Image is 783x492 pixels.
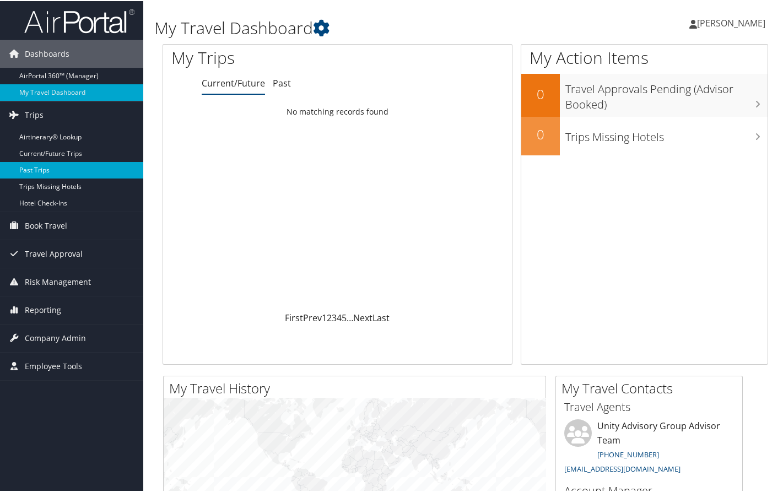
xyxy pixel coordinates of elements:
h2: My Travel Contacts [561,378,742,397]
h2: 0 [521,84,560,102]
h3: Travel Agents [564,398,734,414]
a: Last [372,311,390,323]
span: Dashboards [25,39,69,67]
span: Employee Tools [25,352,82,379]
img: airportal-logo.png [24,7,134,33]
h2: 0 [521,124,560,143]
h1: My Action Items [521,45,768,68]
a: [PERSON_NAME] [689,6,776,39]
h3: Travel Approvals Pending (Advisor Booked) [565,75,768,111]
a: First [285,311,303,323]
td: No matching records found [163,101,512,121]
a: 4 [337,311,342,323]
a: [PHONE_NUMBER] [597,448,659,458]
span: [PERSON_NAME] [697,16,765,28]
span: … [347,311,353,323]
span: Trips [25,100,44,128]
li: Unity Advisory Group Advisor Team [559,418,739,477]
a: Prev [303,311,322,323]
span: Travel Approval [25,239,83,267]
a: 0Trips Missing Hotels [521,116,768,154]
a: 1 [322,311,327,323]
a: Past [273,76,291,88]
h1: My Trips [171,45,358,68]
span: Reporting [25,295,61,323]
a: Current/Future [202,76,265,88]
span: Book Travel [25,211,67,239]
h1: My Travel Dashboard [154,15,569,39]
a: 2 [327,311,332,323]
a: 0Travel Approvals Pending (Advisor Booked) [521,73,768,115]
a: 3 [332,311,337,323]
h3: Trips Missing Hotels [565,123,768,144]
a: [EMAIL_ADDRESS][DOMAIN_NAME] [564,463,681,473]
a: Next [353,311,372,323]
span: Risk Management [25,267,91,295]
a: 5 [342,311,347,323]
span: Company Admin [25,323,86,351]
h2: My Travel History [169,378,546,397]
